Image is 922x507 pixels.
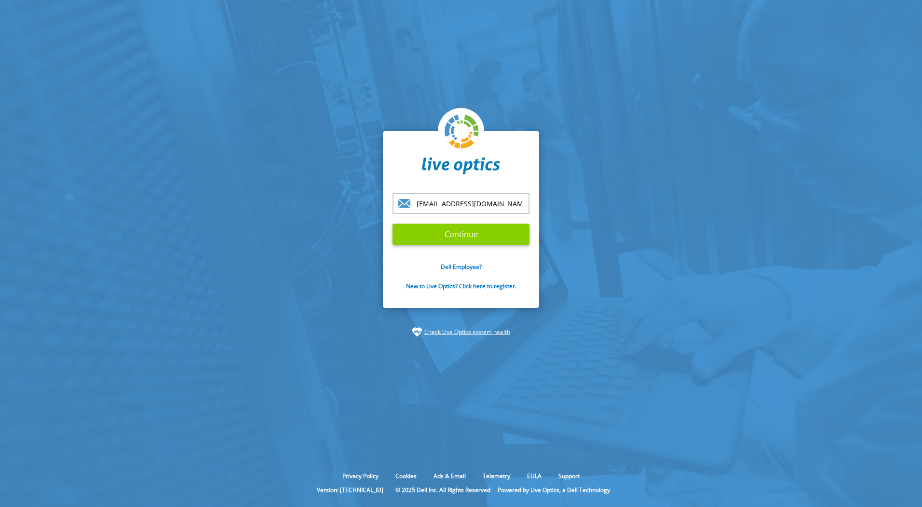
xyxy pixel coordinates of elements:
[391,486,495,494] li: © 2025 Dell Inc. All Rights Reserved
[445,115,479,149] img: liveoptics-logo.svg
[388,472,424,480] a: Cookies
[412,327,422,337] img: status-check-icon.svg
[406,282,516,290] a: New to Live Optics? Click here to register.
[393,193,529,214] input: email@address.com
[441,263,482,271] a: Dell Employee?
[520,472,549,480] a: EULA
[312,486,388,494] li: Version: [TECHNICAL_ID]
[426,472,473,480] a: Ads & Email
[424,327,510,337] a: Check Live Optics system health
[422,157,500,174] img: liveoptics-word.svg
[498,486,610,494] li: Powered by Live Optics, a Dell Technology
[335,472,386,480] a: Privacy Policy
[475,472,517,480] a: Telemetry
[393,224,529,245] input: Continue
[551,472,587,480] a: Support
